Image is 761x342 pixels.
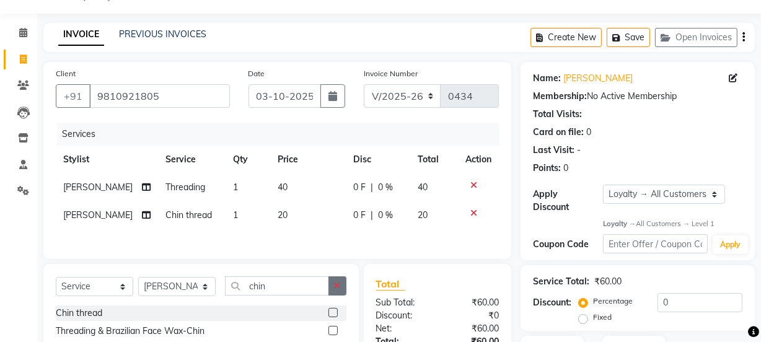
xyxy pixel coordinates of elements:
label: Client [56,68,76,79]
button: Open Invoices [655,28,737,47]
span: Total [376,278,405,291]
span: | [371,181,373,194]
span: 1 [233,182,238,193]
div: Name: [533,72,561,85]
th: Action [458,146,499,173]
div: Card on file: [533,126,584,139]
div: Discount: [367,309,438,322]
a: INVOICE [58,24,104,46]
div: Membership: [533,90,587,103]
div: Services [57,123,508,146]
span: 0 % [378,181,393,194]
span: 0 F [353,181,366,194]
div: Net: [367,322,438,335]
button: Save [607,28,650,47]
span: [PERSON_NAME] [63,209,133,221]
a: PREVIOUS INVOICES [119,28,206,40]
label: Percentage [593,296,633,307]
th: Stylist [56,146,158,173]
th: Disc [346,146,410,173]
th: Service [158,146,225,173]
strong: Loyalty → [603,219,636,228]
div: Last Visit: [533,144,574,157]
button: +91 [56,84,90,108]
div: ₹0 [438,309,508,322]
div: Service Total: [533,275,589,288]
button: Apply [713,235,748,254]
div: Points: [533,162,561,175]
input: Enter Offer / Coupon Code [603,234,708,253]
span: 20 [278,209,288,221]
div: 0 [563,162,568,175]
div: ₹60.00 [438,322,508,335]
span: 20 [418,209,428,221]
div: Apply Discount [533,188,603,214]
label: Fixed [593,312,612,323]
span: 1 [233,209,238,221]
div: Sub Total: [367,296,438,309]
span: 0 F [353,209,366,222]
span: | [371,209,373,222]
th: Total [410,146,458,173]
label: Date [249,68,265,79]
th: Price [270,146,346,173]
div: No Active Membership [533,90,742,103]
span: Chin thread [165,209,212,221]
span: 40 [418,182,428,193]
div: Discount: [533,296,571,309]
div: Chin thread [56,307,102,320]
div: ₹60.00 [594,275,622,288]
div: Total Visits: [533,108,582,121]
span: Threading [165,182,205,193]
div: All Customers → Level 1 [603,219,742,229]
label: Invoice Number [364,68,418,79]
input: Search by Name/Mobile/Email/Code [89,84,230,108]
span: 40 [278,182,288,193]
button: Create New [530,28,602,47]
span: 0 % [378,209,393,222]
input: Search or Scan [225,276,329,296]
div: 0 [586,126,591,139]
div: ₹60.00 [438,296,508,309]
div: Coupon Code [533,238,603,251]
th: Qty [226,146,270,173]
div: - [577,144,581,157]
a: [PERSON_NAME] [563,72,633,85]
span: [PERSON_NAME] [63,182,133,193]
div: Threading & Brazilian Face Wax-Chin [56,325,205,338]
